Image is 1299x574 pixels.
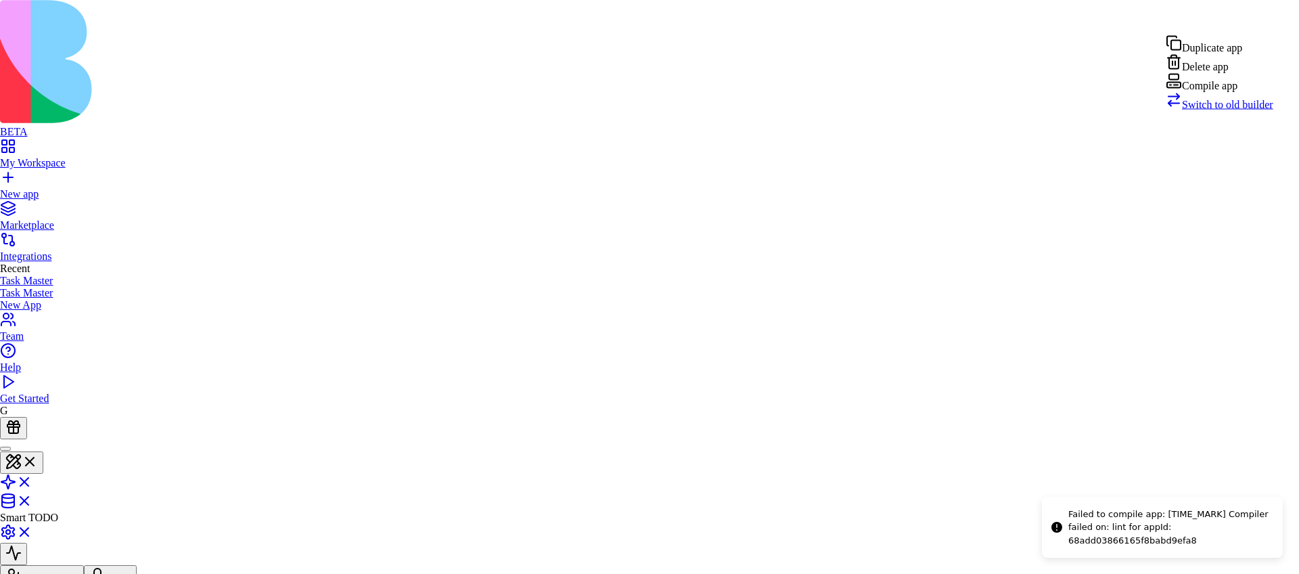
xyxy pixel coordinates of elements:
span: Duplicate app [1182,42,1242,53]
h1: My Tasks [11,41,192,65]
div: Admin [1166,35,1273,111]
p: Manage your tasks with AI-powered descriptions [11,68,192,100]
span: Switch to old builder [1182,99,1273,110]
span: Delete app [1182,61,1229,72]
div: Compile app [1166,73,1273,92]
